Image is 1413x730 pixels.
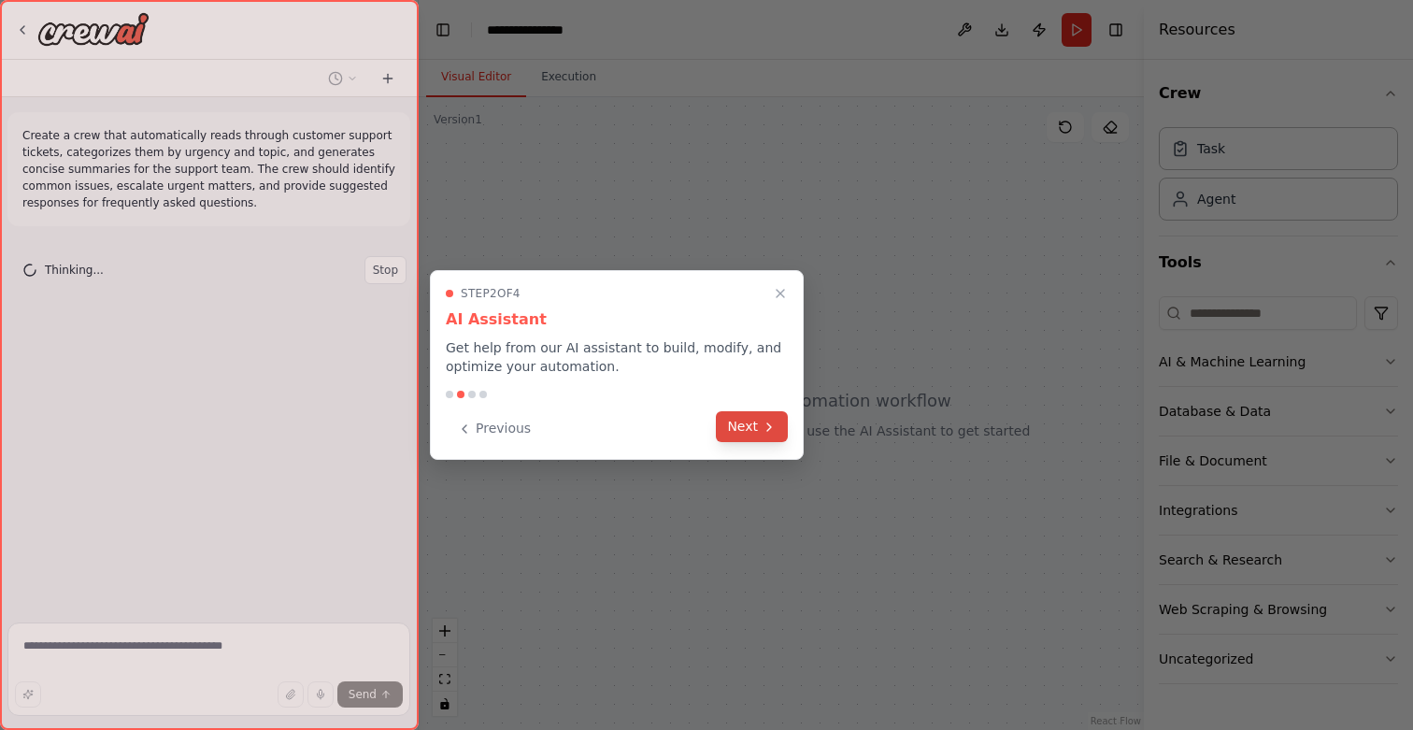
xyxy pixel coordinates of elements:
h3: AI Assistant [446,308,788,331]
button: Next [716,411,788,442]
button: Hide left sidebar [430,17,456,43]
button: Close walkthrough [769,282,792,305]
span: Step 2 of 4 [461,286,521,301]
p: Get help from our AI assistant to build, modify, and optimize your automation. [446,338,788,376]
button: Previous [446,413,542,444]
